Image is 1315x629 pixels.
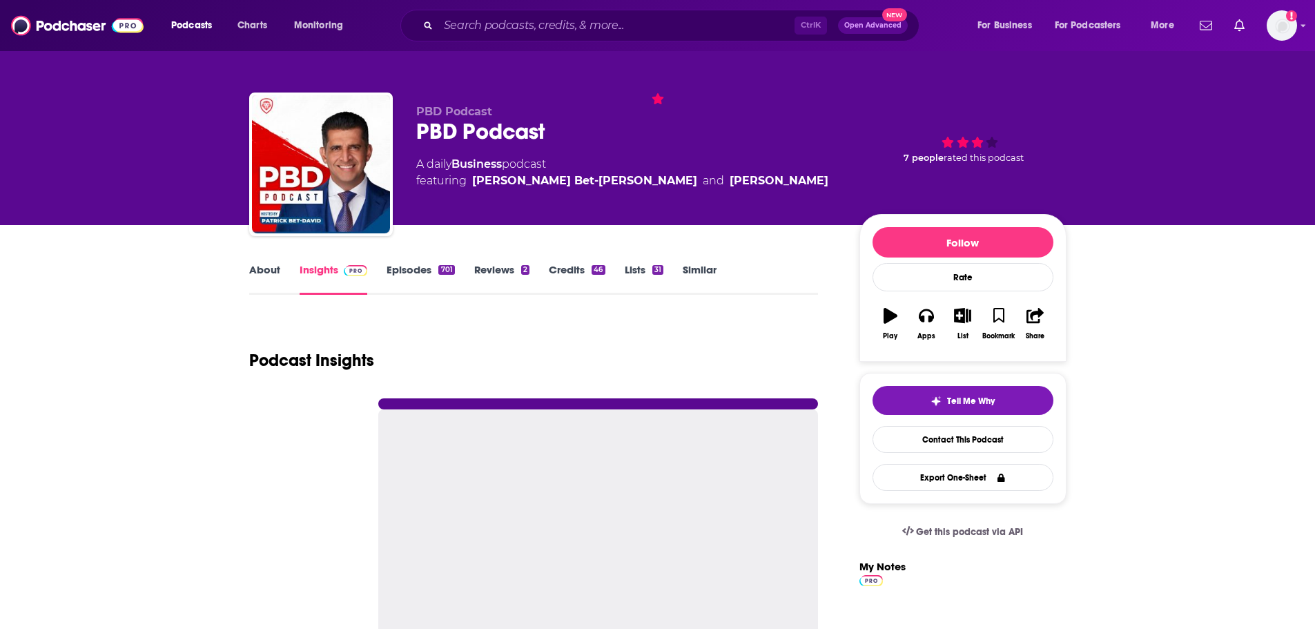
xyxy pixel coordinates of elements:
[944,299,980,349] button: List
[947,396,995,407] span: Tell Me Why
[474,263,529,295] a: Reviews2
[228,14,275,37] a: Charts
[625,263,663,295] a: Lists31
[171,16,212,35] span: Podcasts
[859,573,884,586] a: Pro website
[883,332,897,340] div: Play
[968,14,1049,37] button: open menu
[1267,10,1297,41] img: User Profile
[1267,10,1297,41] span: Logged in as arogers
[416,173,828,189] span: featuring
[11,12,144,39] img: Podchaser - Follow, Share and Rate Podcasts
[592,265,605,275] div: 46
[521,265,529,275] div: 2
[873,299,908,349] button: Play
[284,14,361,37] button: open menu
[1055,16,1121,35] span: For Podcasters
[451,157,502,171] a: Business
[549,263,605,295] a: Credits46
[344,265,368,276] img: Podchaser Pro
[844,22,902,29] span: Open Advanced
[1017,299,1053,349] button: Share
[859,560,906,584] label: My Notes
[730,173,828,189] a: [PERSON_NAME]
[416,156,828,189] div: A daily podcast
[387,263,454,295] a: Episodes701
[249,350,374,371] h1: Podcast Insights
[1286,10,1297,21] svg: Add a profile image
[957,332,968,340] div: List
[1026,332,1044,340] div: Share
[873,386,1053,415] button: tell me why sparkleTell Me Why
[249,263,280,295] a: About
[237,16,267,35] span: Charts
[982,332,1015,340] div: Bookmark
[981,299,1017,349] button: Bookmark
[438,14,795,37] input: Search podcasts, credits, & more...
[416,105,492,118] span: PBD Podcast
[652,265,663,275] div: 31
[162,14,230,37] button: open menu
[931,396,942,407] img: tell me why sparkle
[1267,10,1297,41] button: Show profile menu
[1229,14,1250,37] a: Show notifications dropdown
[838,17,908,34] button: Open AdvancedNew
[795,17,827,35] span: Ctrl K
[944,153,1024,163] span: rated this podcast
[904,153,944,163] span: 7 people
[859,575,884,586] img: Podchaser Pro
[891,515,1035,549] a: Get this podcast via API
[472,173,697,189] a: [PERSON_NAME] Bet-[PERSON_NAME]
[916,526,1023,538] span: Get this podcast via API
[413,10,933,41] div: Search podcasts, credits, & more...
[917,332,935,340] div: Apps
[873,227,1053,258] button: Follow
[1151,16,1174,35] span: More
[294,16,343,35] span: Monitoring
[1141,14,1191,37] button: open menu
[1046,14,1141,37] button: open menu
[703,173,724,189] span: and
[300,263,368,295] a: InsightsPodchaser Pro
[873,464,1053,491] button: Export One-Sheet
[252,95,390,233] img: PBD Podcast
[683,263,717,295] a: Similar
[908,299,944,349] button: Apps
[873,426,1053,453] a: Contact This Podcast
[873,263,1053,291] div: Rate
[438,265,454,275] div: 701
[1194,14,1218,37] a: Show notifications dropdown
[882,8,907,21] span: New
[859,105,1066,191] div: 7 peoplerated this podcast
[977,16,1032,35] span: For Business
